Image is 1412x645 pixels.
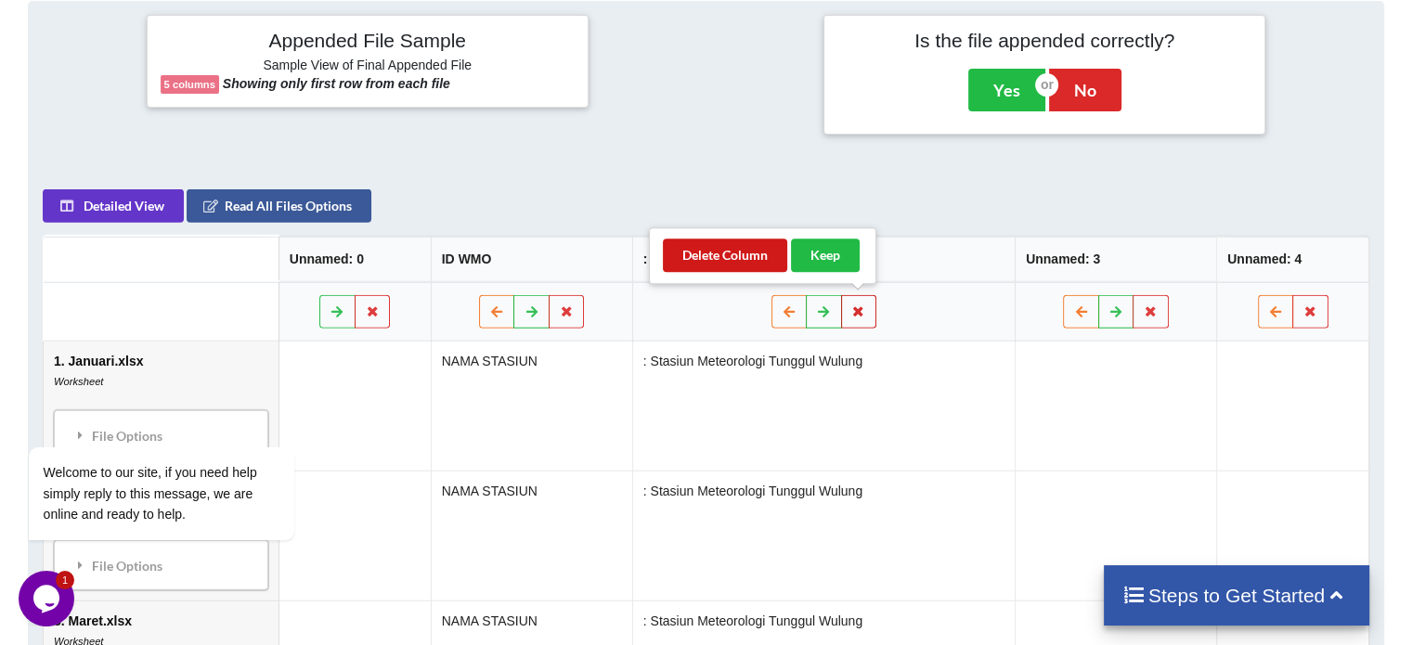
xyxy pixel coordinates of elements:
[1122,584,1352,607] h4: Steps to Get Started
[161,29,575,55] h4: Appended File Sample
[279,237,431,282] th: Unnamed: 0
[19,571,78,626] iframe: chat widget
[19,279,353,561] iframe: chat widget
[791,239,860,272] button: Keep
[161,58,575,76] h6: Sample View of Final Appended File
[632,471,1015,600] td: : Stasiun Meteorologi Tunggul Wulung
[632,342,1015,471] td: : Stasiun Meteorologi Tunggul Wulung
[187,189,371,223] button: Read All Files Options
[632,237,1015,282] th: : 96805
[431,471,632,600] td: NAMA STASIUN
[1049,69,1121,111] button: No
[837,29,1251,52] h4: Is the file appended correctly?
[968,69,1045,111] button: Yes
[1216,237,1368,282] th: Unnamed: 4
[431,237,632,282] th: ID WMO
[43,189,184,223] button: Detailed View
[431,342,632,471] td: NAMA STASIUN
[1015,237,1216,282] th: Unnamed: 3
[164,79,215,90] b: 5 columns
[223,76,450,91] b: Showing only first row from each file
[59,546,263,585] div: File Options
[663,239,787,272] button: Delete Column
